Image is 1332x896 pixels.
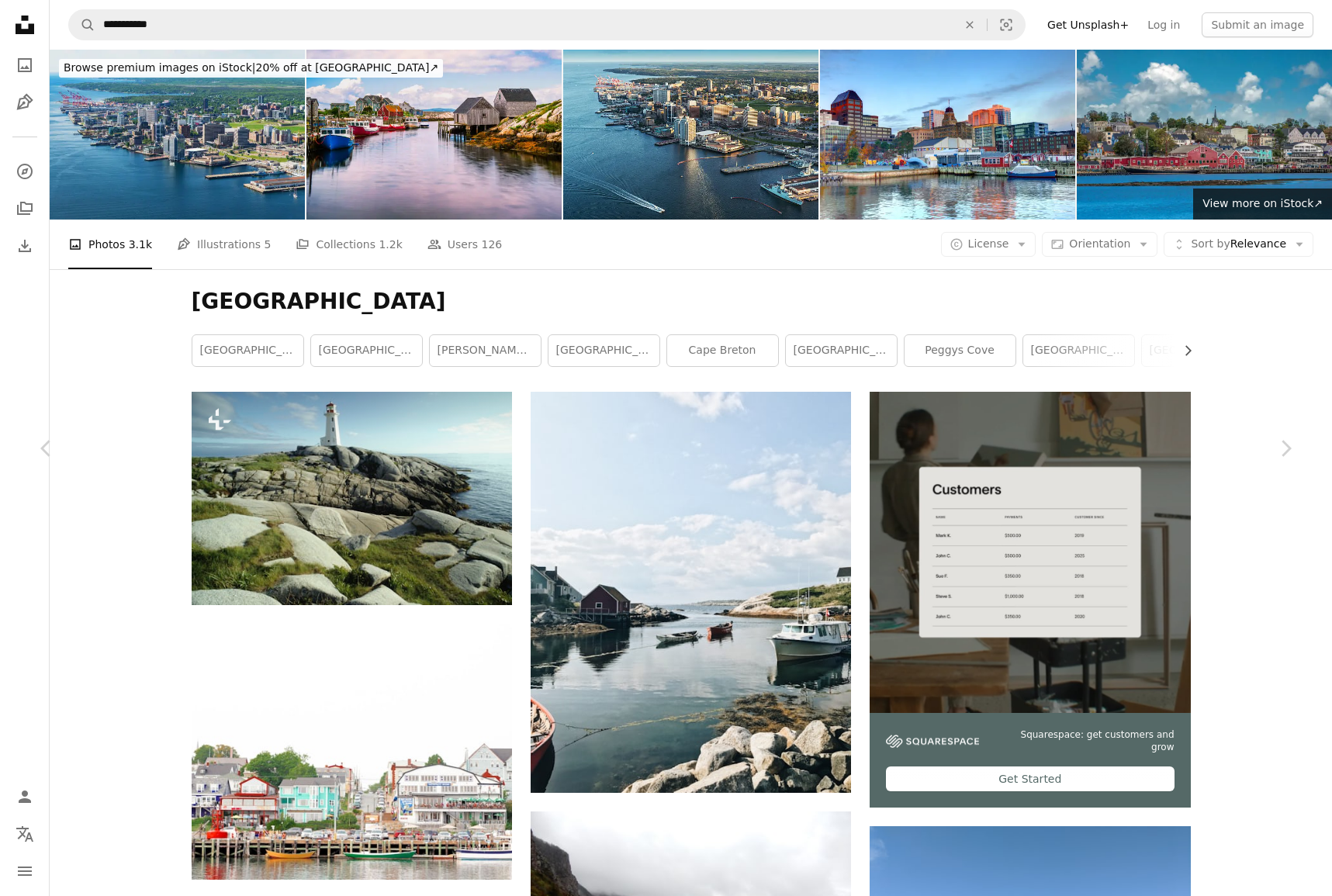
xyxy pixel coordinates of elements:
button: License [941,232,1036,257]
a: [PERSON_NAME][GEOGRAPHIC_DATA] [430,335,541,366]
img: a light house sitting on top of a rocky cliff [192,392,512,604]
div: Get Started [886,766,1174,791]
span: Squarespace: get customers and grow [998,728,1174,755]
button: Orientation [1042,232,1157,257]
img: Halifax Waterfront [50,50,305,220]
span: Relevance [1191,237,1286,252]
button: Visual search [988,10,1025,40]
button: Language [9,818,40,849]
a: View more on iStock↗ [1193,189,1332,220]
a: [GEOGRAPHIC_DATA] [786,335,897,366]
button: Clear [953,10,987,40]
a: [GEOGRAPHIC_DATA] [548,335,659,366]
button: Submit an image [1202,12,1313,37]
a: Explore [9,156,40,187]
span: 5 [265,236,272,253]
button: Menu [9,856,40,887]
a: canoe boat on body of water under blue sky [531,585,851,599]
img: canoe boat on body of water under blue sky [531,392,851,793]
a: Log in [1138,12,1189,37]
a: [GEOGRAPHIC_DATA] [192,335,303,366]
form: Find visuals sitewide [68,9,1026,40]
img: boat on dock near houses during daytime [192,624,512,880]
img: file-1747939142011-51e5cc87e3c9 [886,735,979,749]
h1: [GEOGRAPHIC_DATA] [192,288,1191,316]
span: View more on iStock ↗ [1202,197,1323,209]
span: Browse premium images on iStock | [64,61,255,74]
a: Users 126 [427,220,502,269]
a: Illustrations [9,87,40,118]
a: Photos [9,50,40,81]
a: Illustrations 5 [177,220,271,269]
a: [GEOGRAPHIC_DATA] [311,335,422,366]
button: Search Unsplash [69,10,95,40]
a: Get Unsplash+ [1038,12,1138,37]
a: [GEOGRAPHIC_DATA] [1023,335,1134,366]
button: Sort byRelevance [1164,232,1313,257]
img: Peggy's Cove Seascape with moored boats and weathered seaside sh [306,50,562,220]
a: Collections [9,193,40,224]
a: Squarespace: get customers and growGet Started [870,392,1190,808]
img: The skyline and harbor of the world heritage fishing village of Lunenburg, Nova Scotia, Canada [1077,50,1332,220]
a: Next [1239,374,1332,523]
span: Orientation [1069,237,1130,250]
span: License [968,237,1009,250]
a: cape breton [667,335,778,366]
button: scroll list to the right [1174,335,1191,366]
img: Halifax Waterfront Aerial View [563,50,818,220]
span: Sort by [1191,237,1230,250]
a: boat on dock near houses during daytime [192,745,512,759]
span: 1.2k [379,236,402,253]
a: Collections 1.2k [296,220,402,269]
span: 20% off at [GEOGRAPHIC_DATA] ↗ [64,61,438,74]
img: Halifax, Nova Scotia [820,50,1075,220]
a: Download History [9,230,40,261]
span: 126 [482,236,503,253]
a: peggys cove [905,335,1015,366]
a: [GEOGRAPHIC_DATA] [GEOGRAPHIC_DATA] [1142,335,1253,366]
img: file-1747939376688-baf9a4a454ffimage [870,392,1190,712]
a: a light house sitting on top of a rocky cliff [192,491,512,505]
a: Log in / Sign up [9,781,40,812]
a: Browse premium images on iStock|20% off at [GEOGRAPHIC_DATA]↗ [50,50,452,87]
